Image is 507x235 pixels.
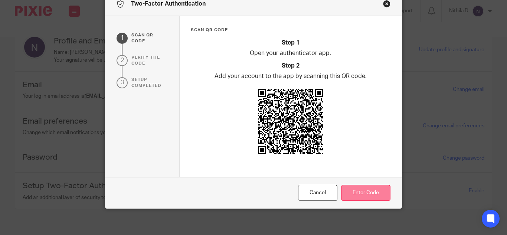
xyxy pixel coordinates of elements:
[131,77,168,89] p: Setup completed
[131,55,168,66] p: verify the code
[117,33,128,44] div: 1
[341,185,390,201] button: Enter Code
[282,39,300,47] h2: Step 1
[117,55,128,66] div: 2
[298,185,337,201] button: Cancel
[191,27,391,33] h3: Scan qr code
[282,62,300,70] h2: Step 2
[250,49,331,58] p: Open your authenticator app.
[215,72,367,81] p: Add your account to the app by scanning this QR code.
[117,77,128,88] div: 3
[131,32,168,44] p: Scan qr code
[253,84,328,159] img: QR code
